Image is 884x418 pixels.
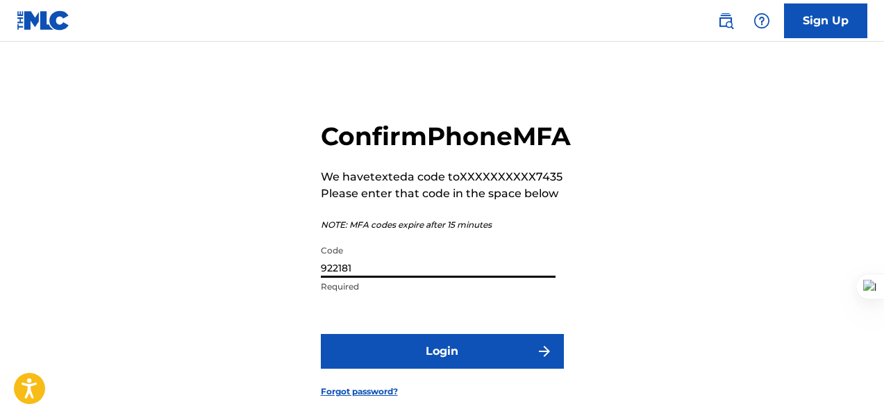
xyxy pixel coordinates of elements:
[321,385,398,398] a: Forgot password?
[17,10,70,31] img: MLC Logo
[784,3,867,38] a: Sign Up
[321,121,571,152] h2: Confirm Phone MFA
[321,334,564,369] button: Login
[748,7,776,35] div: Help
[321,281,556,293] p: Required
[536,343,553,360] img: f7272a7cc735f4ea7f67.svg
[753,12,770,29] img: help
[321,219,571,231] p: NOTE: MFA codes expire after 15 minutes
[321,169,571,185] p: We have texted a code to XXXXXXXXXX7435
[321,185,571,202] p: Please enter that code in the space below
[717,12,734,29] img: search
[712,7,740,35] a: Public Search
